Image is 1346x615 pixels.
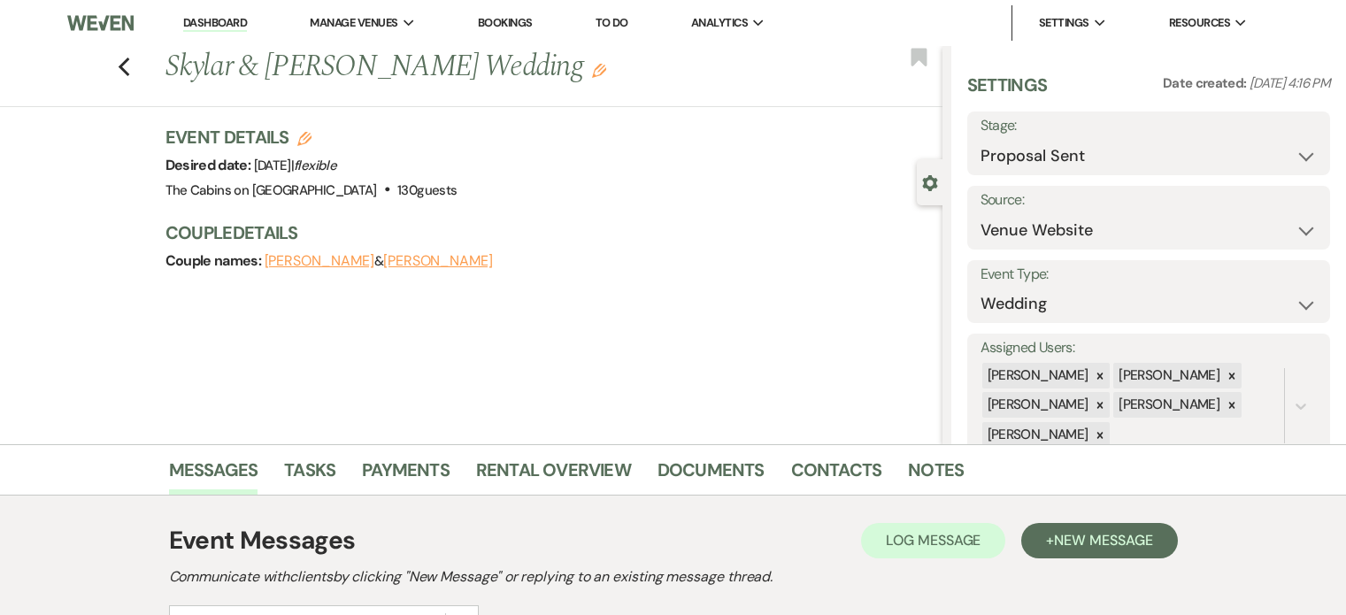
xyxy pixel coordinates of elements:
div: [PERSON_NAME] [982,422,1091,448]
span: Manage Venues [310,14,397,32]
h1: Event Messages [169,522,356,559]
span: New Message [1054,531,1152,550]
span: Analytics [691,14,748,32]
div: [PERSON_NAME] [982,363,1091,388]
button: Close lead details [922,173,938,190]
span: Couple names: [165,251,265,270]
label: Event Type: [981,262,1317,288]
div: [PERSON_NAME] [1113,363,1222,388]
span: Date created: [1163,74,1250,92]
span: Settings [1039,14,1089,32]
span: & [265,252,493,270]
a: Contacts [791,456,882,495]
a: Documents [658,456,765,495]
div: [PERSON_NAME] [1113,392,1222,418]
span: 130 guests [397,181,457,199]
span: [DATE] 4:16 PM [1250,74,1330,92]
span: The Cabins on [GEOGRAPHIC_DATA] [165,181,377,199]
a: Bookings [478,15,533,30]
button: Edit [592,62,606,78]
h1: Skylar & [PERSON_NAME] Wedding [165,46,781,88]
span: Resources [1169,14,1230,32]
label: Assigned Users: [981,335,1317,361]
img: Weven Logo [67,4,134,42]
span: flexible [294,157,336,174]
a: Notes [908,456,964,495]
span: Log Message [886,531,981,550]
a: Messages [169,456,258,495]
a: Rental Overview [476,456,631,495]
button: [PERSON_NAME] [265,254,374,268]
div: [PERSON_NAME] [982,392,1091,418]
a: Tasks [284,456,335,495]
h2: Communicate with clients by clicking "New Message" or replying to an existing message thread. [169,566,1178,588]
a: Payments [362,456,450,495]
h3: Couple Details [165,220,925,245]
span: [DATE] | [254,157,336,174]
a: Dashboard [183,15,247,32]
label: Source: [981,188,1317,213]
button: +New Message [1021,523,1177,558]
button: Log Message [861,523,1005,558]
h3: Settings [967,73,1048,111]
span: Desired date: [165,156,254,174]
h3: Event Details [165,125,458,150]
label: Stage: [981,113,1317,139]
a: To Do [596,15,628,30]
button: [PERSON_NAME] [383,254,493,268]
